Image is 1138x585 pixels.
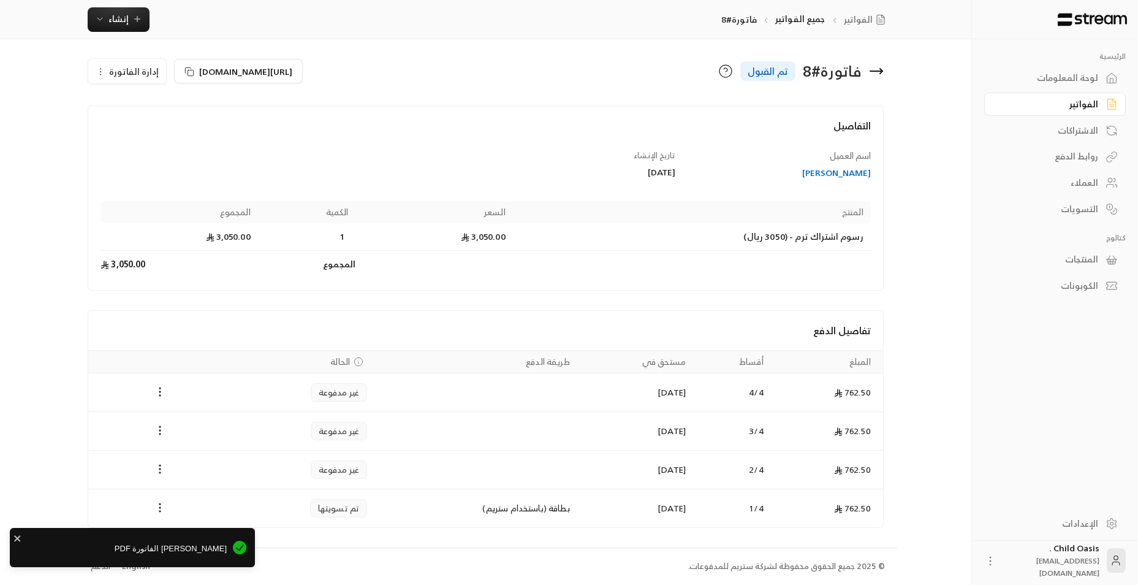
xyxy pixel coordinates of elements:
th: السعر [355,201,513,223]
a: لوحة المعلومات [984,66,1126,90]
div: لوحة المعلومات [1000,72,1098,84]
th: المنتج [513,201,871,223]
td: 3,050.00 [101,223,258,251]
td: 3,050.00 [101,251,258,278]
a: الاشتراكات [984,118,1126,142]
a: الكوبونات [984,274,1126,298]
td: المجموع [258,251,355,278]
td: 1 / 4 [693,489,771,527]
a: روابط الدفع [984,145,1126,169]
div: الفواتير [1000,98,1098,110]
td: رسوم اشتراك ترم - (3050 ريال) [513,223,871,251]
a: الإعدادات [984,511,1126,535]
td: 3 / 4 [693,412,771,451]
div: فاتورة # 8 [803,61,862,81]
button: إدارة الفاتورة [88,59,166,83]
img: Logo [1056,13,1128,26]
button: [URL][DOMAIN_NAME] [174,59,303,83]
span: إدارة الفاتورة [109,64,159,79]
td: 762.50 [771,451,883,489]
a: التسويات [984,197,1126,221]
table: Products [101,201,871,278]
h4: تفاصيل الدفع [101,323,871,338]
span: غير مدفوعة [319,386,360,399]
div: © 2025 جميع الحقوق محفوظة لشركة ستريم للمدفوعات. [688,560,885,573]
p: فاتورة#8 [721,13,757,26]
th: أقساط [693,351,771,373]
span: [EMAIL_ADDRESS][DOMAIN_NAME] [1036,554,1099,579]
td: 762.50 [771,412,883,451]
td: [DATE] [577,373,693,412]
div: التسويات [1000,203,1098,215]
span: غير مدفوعة [319,425,360,437]
span: تاريخ الإنشاء [634,148,675,162]
span: إنشاء [108,11,129,26]
span: غير مدفوعة [319,464,360,476]
span: تم تسويتها [318,502,360,514]
th: الكمية [258,201,355,223]
td: 2 / 4 [693,451,771,489]
a: [PERSON_NAME] [687,167,871,179]
p: الرئيسية [984,52,1126,61]
nav: breadcrumb [721,13,890,26]
a: الفواتير [984,93,1126,117]
span: الحالة [330,356,350,368]
a: جميع الفواتير [775,11,825,26]
div: الإعدادات [1000,518,1098,530]
a: الفواتير [844,13,890,26]
td: [DATE] [577,489,693,527]
th: المبلغ [771,351,883,373]
td: 3,050.00 [355,223,513,251]
th: المجموع [101,201,258,223]
td: بطاقة (باستخدام ستريم) [374,489,577,527]
div: [DATE] [491,166,675,178]
span: تم القبول [748,64,788,78]
a: العملاء [984,171,1126,195]
a: المنتجات [984,248,1126,272]
th: مستحق في [577,351,693,373]
td: [DATE] [577,412,693,451]
div: Child Oasis . [1004,542,1099,579]
div: روابط الدفع [1000,150,1098,162]
button: close [13,532,22,544]
h4: التفاصيل [101,118,871,145]
div: العملاء [1000,177,1098,189]
p: كتالوج [984,233,1126,243]
span: اسم العميل [830,148,871,163]
th: طريقة الدفع [374,351,577,373]
span: [PERSON_NAME] الفاتورة PDF [18,543,227,555]
td: [DATE] [577,451,693,489]
span: 1 [336,231,348,243]
span: [URL][DOMAIN_NAME] [199,65,292,78]
div: المنتجات [1000,253,1098,266]
td: 762.50 [771,373,883,412]
div: الاشتراكات [1000,124,1098,137]
td: 762.50 [771,489,883,527]
td: 4 / 4 [693,373,771,412]
button: إنشاء [88,7,150,32]
table: Payments [88,350,883,527]
div: الكوبونات [1000,280,1098,292]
